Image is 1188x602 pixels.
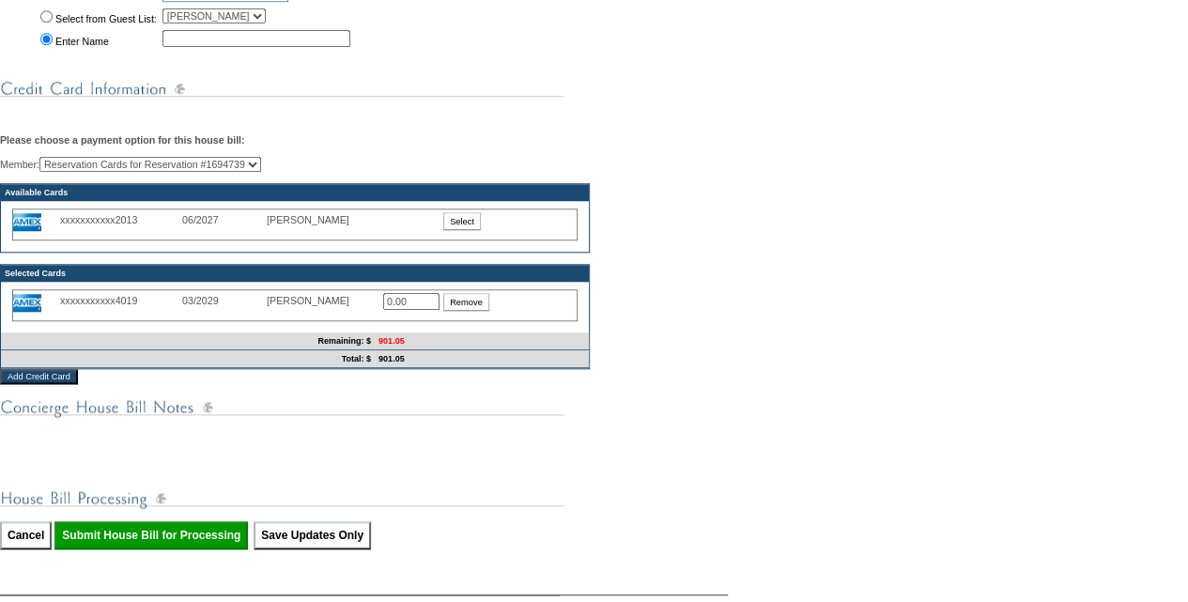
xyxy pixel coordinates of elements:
[13,294,41,312] img: icon_cc_amex.gif
[55,13,157,24] label: Select from Guest List:
[254,521,371,549] input: Save Updates Only
[182,214,267,225] div: 06/2027
[54,521,248,549] input: Submit House Bill for Processing
[443,212,481,230] input: Select
[1,184,589,201] td: Available Cards
[60,295,182,306] div: xxxxxxxxxxx4019
[1,265,589,282] td: Selected Cards
[267,295,361,306] div: [PERSON_NAME]
[375,350,589,368] td: 901.05
[60,214,182,225] div: xxxxxxxxxxx2013
[13,213,41,231] img: icon_cc_amex.gif
[55,36,109,47] label: Enter Name
[267,214,361,225] div: [PERSON_NAME]
[443,293,489,311] input: Remove
[375,332,589,350] td: 901.05
[182,295,267,306] div: 03/2029
[1,332,375,350] td: Remaining: $
[1,350,375,368] td: Total: $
